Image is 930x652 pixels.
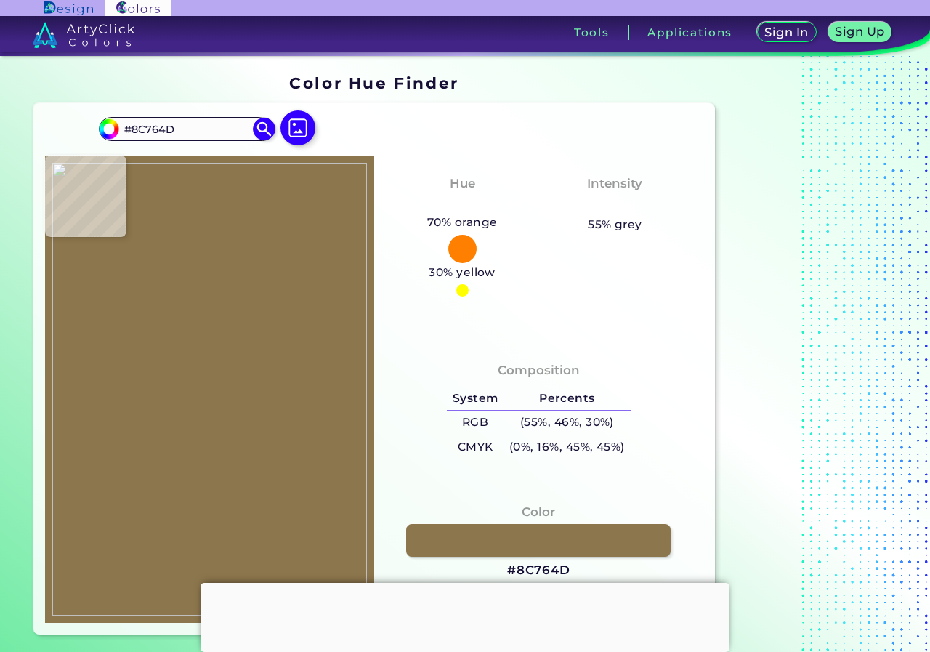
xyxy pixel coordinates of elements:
[289,72,458,94] h1: Color Hue Finder
[397,196,528,213] h3: Yellowish Orange
[447,411,504,435] h5: RGB
[588,196,642,213] h3: Pastel
[504,435,630,459] h5: (0%, 16%, 45%, 45%)
[721,69,902,617] iframe: Advertisement
[253,118,275,140] img: icon search
[647,27,732,38] h3: Applications
[522,502,555,523] h4: Color
[504,387,630,411] h5: Percents
[44,1,93,15] img: ArtyClick Design logo
[767,27,807,38] h5: Sign In
[587,173,642,194] h4: Intensity
[421,213,503,232] h5: 70% orange
[450,173,475,194] h4: Hue
[837,26,883,37] h5: Sign Up
[447,387,504,411] h5: System
[424,263,501,282] h5: 30% yellow
[498,360,580,381] h4: Composition
[507,562,570,579] h3: #8C764D
[52,163,367,616] img: 1cf02ca1-6e78-4d45-9e1c-7d7e4ba0dd7e
[574,27,610,38] h3: Tools
[119,119,254,139] input: type color..
[759,23,814,41] a: Sign In
[33,22,135,48] img: logo_artyclick_colors_white.svg
[447,435,504,459] h5: CMYK
[588,215,642,234] h5: 55% grey
[504,411,630,435] h5: (55%, 46%, 30%)
[830,23,889,41] a: Sign Up
[280,110,315,145] img: icon picture
[201,583,729,648] iframe: Advertisement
